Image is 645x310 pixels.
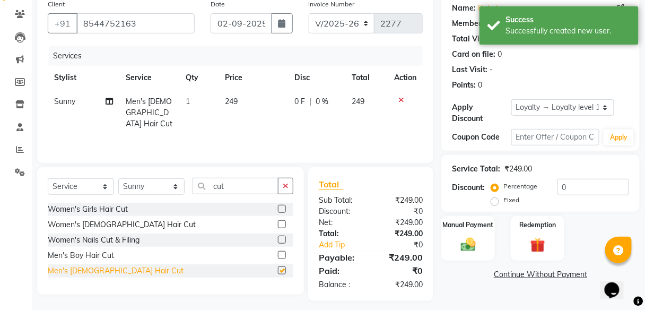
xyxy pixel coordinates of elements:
div: Discount: [452,182,485,193]
th: Disc [288,66,345,90]
iframe: chat widget [600,268,634,299]
div: 0 [478,80,482,91]
div: Name: [452,3,476,14]
div: Men's Boy Hair Cut [48,250,114,261]
th: Qty [179,66,219,90]
div: ₹0 [381,239,431,251]
div: Membership: [452,18,498,29]
button: Apply [604,130,634,145]
div: Service Total: [452,163,500,175]
div: Apply Discount [452,102,511,124]
div: Men's [DEMOGRAPHIC_DATA] Hair Cut [48,265,184,277]
img: _cash.svg [456,236,481,253]
th: Stylist [48,66,119,90]
div: Paid: [311,264,371,277]
div: Women's Girls Hair Cut [48,204,128,215]
a: Rahul [478,3,498,14]
div: Total: [311,228,371,239]
img: _gift.svg [526,236,550,255]
th: Service [119,66,179,90]
label: Fixed [503,195,519,205]
div: Balance : [311,279,371,290]
button: +91 [48,13,77,33]
span: | [309,96,311,107]
div: Women's [DEMOGRAPHIC_DATA] Hair Cut [48,219,196,230]
div: ₹249.00 [371,279,431,290]
span: 249 [352,97,365,106]
span: 0 F [294,96,305,107]
div: ₹0 [371,264,431,277]
div: ₹249.00 [371,217,431,228]
input: Enter Offer / Coupon Code [511,129,600,145]
span: 249 [225,97,238,106]
div: ₹249.00 [371,195,431,206]
th: Price [219,66,289,90]
label: Percentage [503,182,537,191]
label: Manual Payment [443,220,494,230]
div: Successfully created new user. [506,25,631,37]
div: ₹0 [371,206,431,217]
span: Total [319,179,343,190]
div: Services [49,46,431,66]
th: Total [346,66,388,90]
label: Redemption [519,220,556,230]
div: Points: [452,80,476,91]
div: Coupon Code [452,132,511,143]
div: Net: [311,217,371,228]
div: ₹249.00 [371,228,431,239]
div: No Active Membership [452,18,629,29]
div: ₹249.00 [371,251,431,264]
th: Action [388,66,423,90]
div: Success [506,14,631,25]
div: Card on file: [452,49,495,60]
div: Sub Total: [311,195,371,206]
a: Continue Without Payment [443,269,638,280]
div: Payable: [311,251,371,264]
div: Women's Nails Cut & Filing [48,235,140,246]
div: Discount: [311,206,371,217]
div: Total Visits: [452,33,494,45]
span: Sunny [54,97,75,106]
input: Search by Name/Mobile/Email/Code [76,13,195,33]
input: Search or Scan [193,178,278,194]
a: Add Tip [311,239,381,251]
div: - [490,64,493,75]
div: 0 [498,49,502,60]
span: 1 [186,97,190,106]
div: Last Visit: [452,64,487,75]
span: 0 % [316,96,328,107]
div: ₹249.00 [504,163,532,175]
span: Men's [DEMOGRAPHIC_DATA] Hair Cut [126,97,172,128]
